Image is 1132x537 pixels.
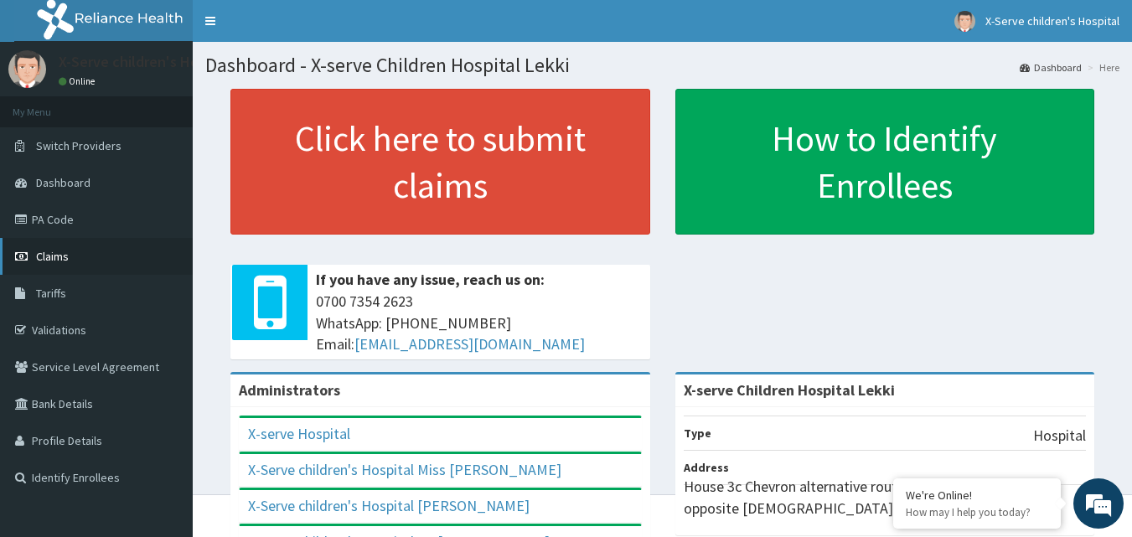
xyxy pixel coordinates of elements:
a: Online [59,75,99,87]
p: X-Serve children's Hospital [59,54,235,70]
span: Dashboard [36,175,90,190]
b: If you have any issue, reach us on: [316,270,545,289]
p: House 3c Chevron alternative route, [GEOGRAPHIC_DATA], opposite [DEMOGRAPHIC_DATA] [684,476,1087,519]
a: How to Identify Enrollees [675,89,1095,235]
a: X-Serve children's Hospital Miss [PERSON_NAME] [248,460,561,479]
a: Dashboard [1020,60,1082,75]
b: Type [684,426,711,441]
img: User Image [8,50,46,88]
p: Hospital [1033,425,1086,447]
img: d_794563401_company_1708531726252_794563401 [31,84,68,126]
span: 0700 7354 2623 WhatsApp: [PHONE_NUMBER] Email: [316,291,642,355]
span: Claims [36,249,69,264]
p: How may I help you today? [906,505,1048,519]
img: User Image [954,11,975,32]
b: Address [684,460,729,475]
a: Click here to submit claims [230,89,650,235]
a: X-serve Hospital [248,424,350,443]
div: Minimize live chat window [275,8,315,49]
span: We're online! [97,162,231,331]
div: We're Online! [906,488,1048,503]
li: Here [1083,60,1119,75]
strong: X-serve Children Hospital Lekki [684,380,895,400]
h1: Dashboard - X-serve Children Hospital Lekki [205,54,1119,76]
a: [EMAIL_ADDRESS][DOMAIN_NAME] [354,334,585,354]
span: Tariffs [36,286,66,301]
textarea: Type your message and hit 'Enter' [8,359,319,417]
span: Switch Providers [36,138,121,153]
a: X-Serve children's Hospital [PERSON_NAME] [248,496,530,515]
b: Administrators [239,380,340,400]
div: Chat with us now [87,94,282,116]
span: X-Serve children's Hospital [985,13,1119,28]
